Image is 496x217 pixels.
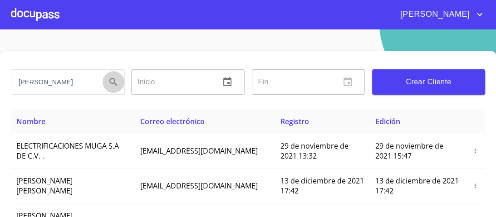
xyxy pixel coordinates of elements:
[16,116,45,126] span: Nombre
[280,141,349,161] span: 29 de noviembre de 2021 13:32
[379,76,478,88] span: Crear Cliente
[375,116,400,126] span: Edición
[375,141,443,161] span: 29 de noviembre de 2021 15:47
[280,176,364,196] span: 13 de diciembre de 2021 17:42
[16,176,73,196] span: [PERSON_NAME] [PERSON_NAME]
[393,7,474,22] span: [PERSON_NAME]
[280,116,309,126] span: Registro
[140,181,258,191] span: [EMAIL_ADDRESS][DOMAIN_NAME]
[372,69,485,95] button: Crear Cliente
[393,7,485,22] button: account of current user
[16,141,119,161] span: ELECTRIFICACIONES MUGA S.A DE C.V. .
[11,70,99,94] input: search
[140,146,258,156] span: [EMAIL_ADDRESS][DOMAIN_NAME]
[375,176,459,196] span: 13 de diciembre de 2021 17:42
[140,116,205,126] span: Correo electrónico
[103,71,124,93] button: Search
